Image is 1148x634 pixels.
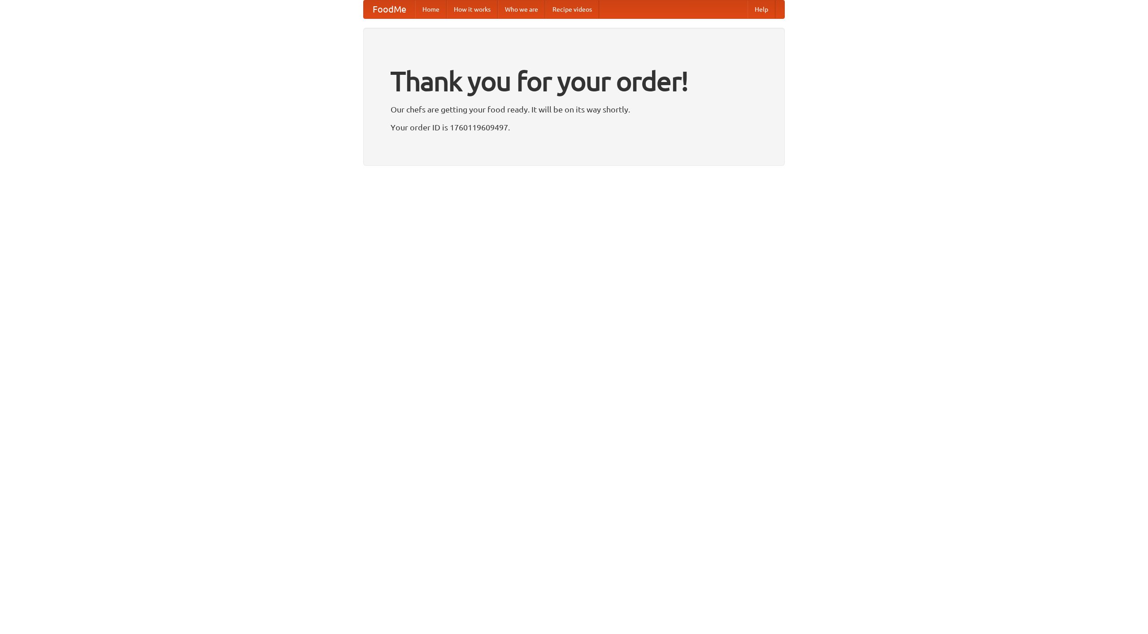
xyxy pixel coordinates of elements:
a: Home [415,0,447,18]
h1: Thank you for your order! [391,60,757,103]
a: Recipe videos [545,0,599,18]
a: Who we are [498,0,545,18]
a: FoodMe [364,0,415,18]
p: Our chefs are getting your food ready. It will be on its way shortly. [391,103,757,116]
a: Help [748,0,775,18]
p: Your order ID is 1760119609497. [391,121,757,134]
a: How it works [447,0,498,18]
